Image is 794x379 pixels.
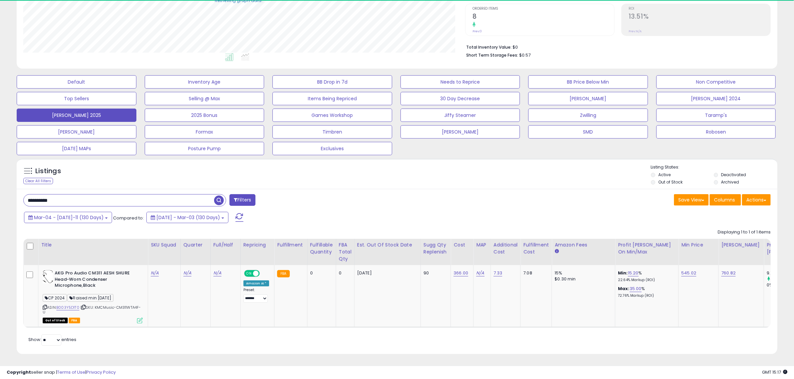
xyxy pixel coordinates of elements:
[555,248,559,254] small: Amazon Fees.
[721,270,736,276] a: 760.82
[454,270,468,276] a: 366.00
[555,270,610,276] div: 15%
[466,52,518,58] b: Short Term Storage Fees:
[424,241,448,255] div: Sugg Qty Replenish
[17,142,136,155] button: [DATE] MAPs
[718,229,771,235] div: Displaying 1 to 1 of 1 items
[618,278,673,282] p: 22.64% Markup (ROI)
[151,270,159,276] a: N/A
[24,212,112,223] button: Mar-04 - [DATE]-11 (130 Days)
[421,239,451,265] th: Please note that this number is a calculation based on your required days of coverage and your ve...
[43,294,67,302] span: CP 2024
[213,270,221,276] a: N/A
[401,109,520,122] button: Jiffy Steamer
[277,241,304,248] div: Fulfillment
[17,92,136,105] button: Top Sellers
[742,194,771,205] button: Actions
[466,44,512,50] b: Total Inventory Value:
[710,194,741,205] button: Columns
[401,92,520,105] button: 30 Day Decrease
[23,178,53,184] div: Clear All Filters
[523,270,547,276] div: 7.08
[674,194,709,205] button: Save View
[528,109,648,122] button: Zwilling
[145,125,264,139] button: Formax
[528,75,648,89] button: BB Price Below Min
[28,336,76,343] span: Show: entries
[146,212,228,223] button: [DATE] - Mar-03 (130 Days)
[243,241,272,248] div: Repricing
[401,125,520,139] button: [PERSON_NAME]
[277,270,289,277] small: FBA
[272,92,392,105] button: Items Being Repriced
[245,271,253,276] span: ON
[55,270,136,290] b: AKG Pro Audio CM311 AESH SHURE Head-Worn Condenser Microphone,Black
[183,270,191,276] a: N/A
[113,215,144,221] span: Compared to:
[67,294,113,302] span: Raised min [DATE]
[357,270,416,276] p: [DATE]
[401,75,520,89] button: Needs to Reprice
[145,109,264,122] button: 2025 Bonus
[466,43,766,51] li: $0
[210,239,240,265] th: CSV column name: cust_attr_9_Full/Half
[528,125,648,139] button: SMD
[357,241,418,248] div: Est. Out Of Stock Date
[57,369,85,375] a: Terms of Use
[681,241,716,248] div: Min Price
[17,75,136,89] button: Default
[34,214,104,221] span: Mar-04 - [DATE]-11 (130 Days)
[43,270,53,283] img: 31XVUWWZWyL._SL40_.jpg
[272,125,392,139] button: Timbren
[476,270,484,276] a: N/A
[43,270,143,323] div: ASIN:
[35,167,61,176] h5: Listings
[618,293,673,298] p: 72.76% Markup (ROI)
[721,179,739,185] label: Archived
[258,271,269,276] span: OFF
[651,164,777,171] p: Listing States:
[618,286,673,298] div: %
[86,369,116,375] a: Privacy Policy
[618,241,676,255] div: Profit [PERSON_NAME] on Min/Max
[721,241,761,248] div: [PERSON_NAME]
[656,75,776,89] button: Non Competitive
[523,241,549,255] div: Fulfillment Cost
[339,270,349,276] div: 0
[56,305,79,310] a: B003Y5D1T0
[272,75,392,89] button: BB Drop in 7d
[618,270,628,276] b: Min:
[473,29,482,33] small: Prev: 0
[494,241,518,255] div: Additional Cost
[628,270,639,276] a: 15.20
[424,270,446,276] div: 90
[519,52,531,58] span: $0.57
[629,29,642,33] small: Prev: N/A
[494,270,503,276] a: 7.33
[339,241,351,262] div: FBA Total Qty
[762,369,787,375] span: 2025-09-17 15:17 GMT
[183,241,208,248] div: Quarter
[41,241,145,248] div: Title
[618,270,673,282] div: %
[43,305,141,315] span: | SKU: KMCMusic-CM311WTA4F-U
[476,241,488,248] div: MAP
[721,172,746,178] label: Deactivated
[213,241,238,248] div: Full/Half
[180,239,210,265] th: CSV column name: cust_attr_10_Quarter
[629,13,770,22] h2: 13.51%
[630,285,642,292] a: 35.00
[151,241,178,248] div: SKU Squad
[310,241,333,255] div: Fulfillable Quantity
[69,318,80,323] span: FBA
[473,13,614,22] h2: 8
[658,172,671,178] label: Active
[243,280,269,286] div: Amazon AI *
[656,125,776,139] button: Robosen
[618,285,630,292] b: Max:
[7,369,116,376] div: seller snap | |
[454,241,471,248] div: Cost
[272,142,392,155] button: Exclusives
[555,276,610,282] div: $0.30 min
[145,142,264,155] button: Posture Pump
